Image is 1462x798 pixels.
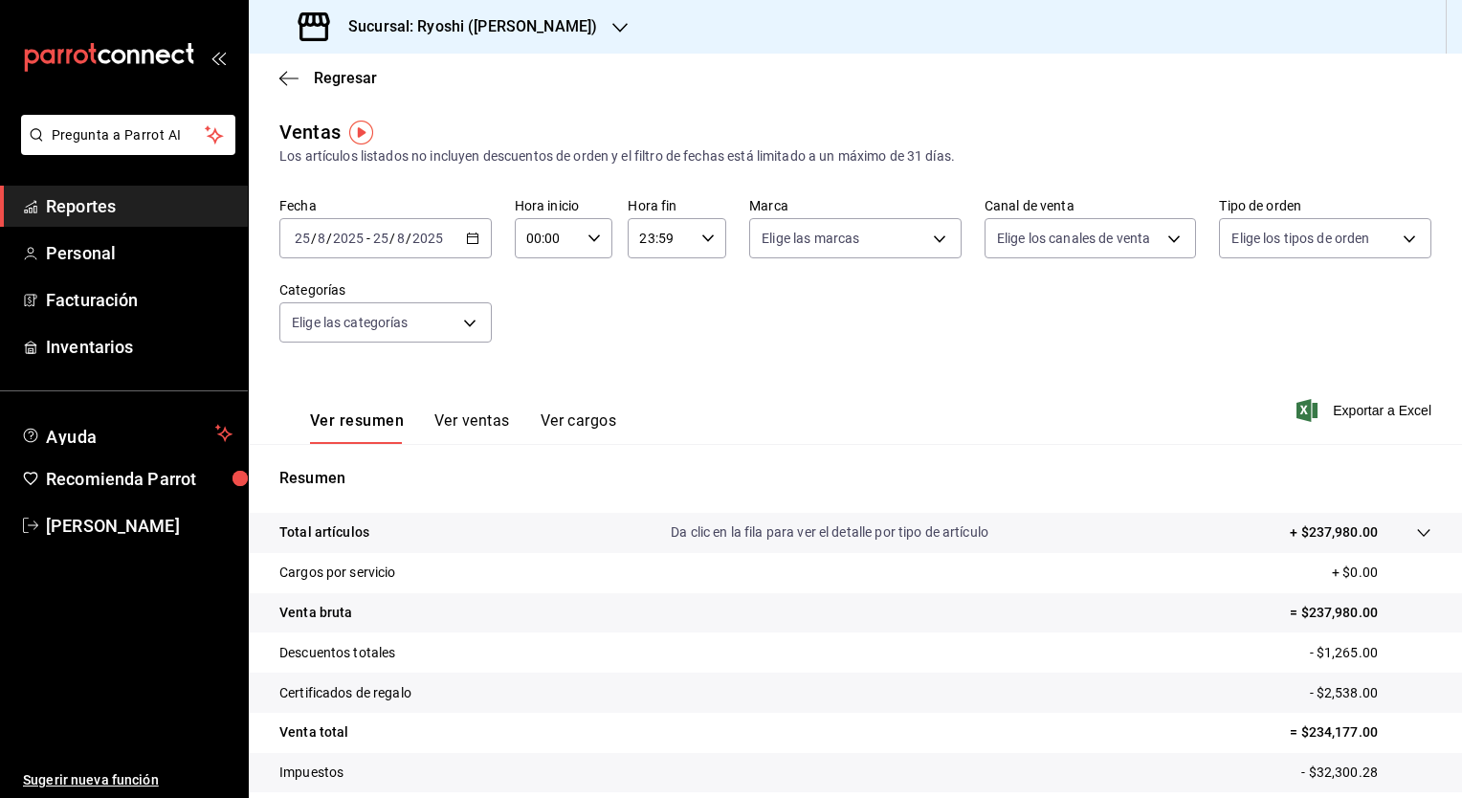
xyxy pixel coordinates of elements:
button: open_drawer_menu [210,50,226,65]
span: Regresar [314,69,377,87]
span: Recomienda Parrot [46,466,233,492]
p: = $234,177.00 [1290,722,1431,743]
label: Marca [749,199,962,212]
button: Ver cargos [541,411,617,444]
p: Certificados de regalo [279,683,411,703]
span: Reportes [46,193,233,219]
p: Venta total [279,722,348,743]
span: Elige las marcas [762,229,859,248]
input: -- [294,231,311,246]
span: Facturación [46,287,233,313]
input: ---- [411,231,444,246]
p: = $237,980.00 [1290,603,1431,623]
p: Descuentos totales [279,643,395,663]
p: Resumen [279,467,1431,490]
span: Pregunta a Parrot AI [52,125,206,145]
div: navigation tabs [310,411,616,444]
p: - $1,265.00 [1310,643,1431,663]
div: Los artículos listados no incluyen descuentos de orden y el filtro de fechas está limitado a un m... [279,146,1431,166]
p: Da clic en la fila para ver el detalle por tipo de artículo [671,522,988,543]
a: Pregunta a Parrot AI [13,139,235,159]
label: Fecha [279,199,492,212]
input: -- [396,231,406,246]
span: Ayuda [46,422,208,445]
span: Elige los tipos de orden [1231,229,1369,248]
span: Elige las categorías [292,313,409,332]
p: + $237,980.00 [1290,522,1378,543]
p: Impuestos [279,763,343,783]
p: - $2,538.00 [1310,683,1431,703]
span: Personal [46,240,233,266]
label: Canal de venta [985,199,1197,212]
div: Ventas [279,118,341,146]
span: - [366,231,370,246]
span: / [326,231,332,246]
button: Ver ventas [434,411,510,444]
label: Tipo de orden [1219,199,1431,212]
span: Elige los canales de venta [997,229,1150,248]
p: Venta bruta [279,603,352,623]
p: + $0.00 [1332,563,1431,583]
h3: Sucursal: Ryoshi ([PERSON_NAME]) [333,15,597,38]
input: -- [372,231,389,246]
label: Hora inicio [515,199,613,212]
span: / [389,231,395,246]
button: Ver resumen [310,411,404,444]
span: / [406,231,411,246]
p: Total artículos [279,522,369,543]
span: [PERSON_NAME] [46,513,233,539]
button: Regresar [279,69,377,87]
button: Exportar a Excel [1300,399,1431,422]
label: Hora fin [628,199,726,212]
span: / [311,231,317,246]
p: Cargos por servicio [279,563,396,583]
span: Inventarios [46,334,233,360]
input: -- [317,231,326,246]
img: Tooltip marker [349,121,373,144]
span: Sugerir nueva función [23,770,233,790]
label: Categorías [279,283,492,297]
input: ---- [332,231,365,246]
p: - $32,300.28 [1301,763,1431,783]
button: Pregunta a Parrot AI [21,115,235,155]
